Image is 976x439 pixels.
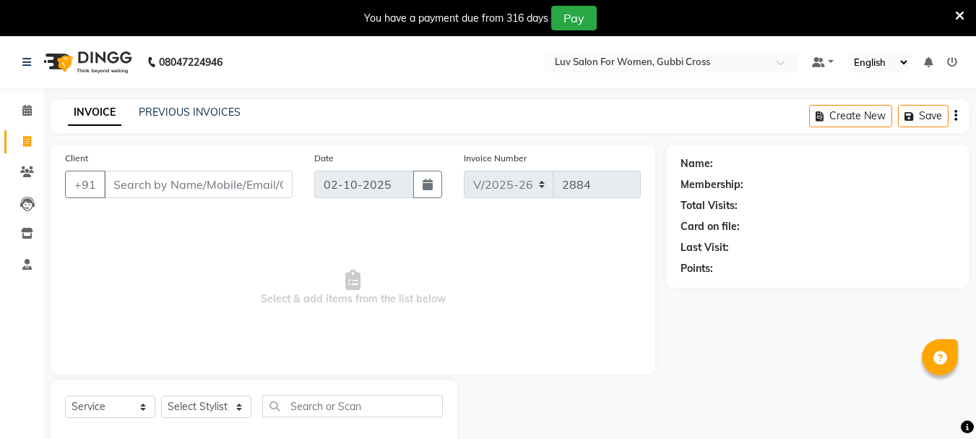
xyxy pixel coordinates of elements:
span: Select & add items from the list below [65,216,641,360]
label: Date [314,152,334,165]
input: Search or Scan [262,395,443,417]
b: 08047224946 [159,42,223,82]
button: Save [898,105,949,127]
a: PREVIOUS INVOICES [139,106,241,119]
div: Last Visit: [681,240,729,255]
label: Client [65,152,88,165]
label: Invoice Number [464,152,527,165]
div: You have a payment due from 316 days [364,11,548,26]
div: Card on file: [681,219,740,234]
button: Create New [809,105,892,127]
button: +91 [65,171,105,198]
input: Search by Name/Mobile/Email/Code [104,171,293,198]
div: Name: [681,156,713,171]
div: Total Visits: [681,198,738,213]
a: INVOICE [68,100,121,126]
img: logo [37,42,136,82]
div: Membership: [681,177,743,192]
div: Points: [681,261,713,276]
button: Pay [551,6,597,30]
